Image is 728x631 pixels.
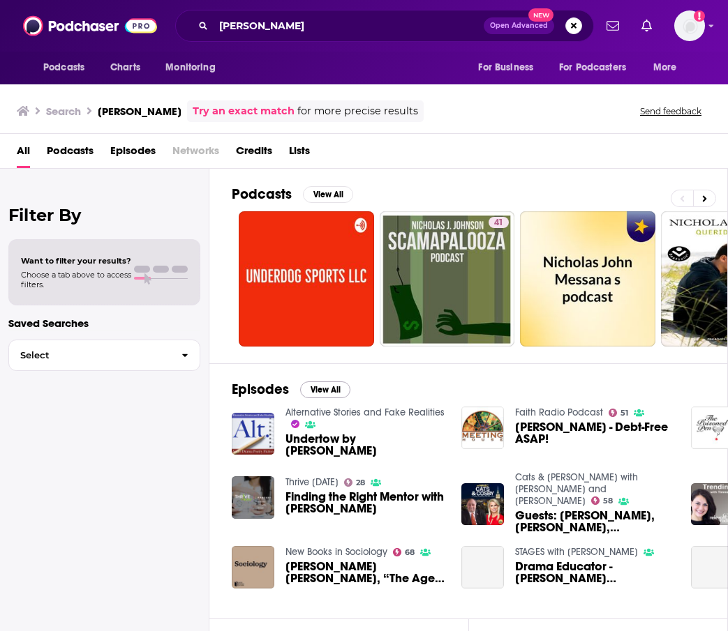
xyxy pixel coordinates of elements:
[494,216,503,230] span: 41
[8,340,200,371] button: Select
[110,58,140,77] span: Charts
[601,14,625,38] a: Show notifications dropdown
[515,421,674,445] a: Nicholas, John - Debt-Free ASAP!
[289,139,310,168] a: Lists
[9,351,170,360] span: Select
[285,561,445,584] a: Nicholas A. John, “The Age of Sharing” (Polity Press, 2016)
[172,139,219,168] span: Networks
[300,381,350,398] button: View All
[8,317,200,330] p: Saved Searches
[490,22,548,29] span: Open Advanced
[285,476,339,488] a: Thrive Today
[489,217,509,228] a: 41
[674,10,705,41] button: Show profile menu
[515,510,674,533] a: Guests: Andrew Napolitano, Daniel DiMartino, Garry McCarthy, Nicholas Howard, John McLaughlin
[17,139,30,168] a: All
[405,549,415,556] span: 68
[515,471,638,507] a: Cats & Cosby with John Catsimatidis and Rita Cosby
[21,270,131,289] span: Choose a tab above to access filters.
[232,381,350,398] a: EpisodesView All
[303,186,353,203] button: View All
[285,546,387,558] a: New Books in Sociology
[285,433,445,457] a: Undertow by Nicholas John
[214,15,484,37] input: Search podcasts, credits, & more...
[694,10,705,22] svg: Add a profile image
[636,105,706,117] button: Send feedback
[344,478,366,487] a: 28
[285,561,445,584] span: [PERSON_NAME] [PERSON_NAME], “The Age of Sharing” (Polity Press, 2016)
[297,103,418,119] span: for more precise results
[515,421,674,445] span: [PERSON_NAME] - Debt-Free ASAP!
[484,17,554,34] button: Open AdvancedNew
[393,548,415,556] a: 68
[101,54,149,81] a: Charts
[165,58,215,77] span: Monitoring
[34,54,103,81] button: open menu
[98,105,181,118] h3: [PERSON_NAME]
[461,406,504,449] img: Nicholas, John - Debt-Free ASAP!
[21,256,131,266] span: Want to filter your results?
[636,14,658,38] a: Show notifications dropdown
[478,58,533,77] span: For Business
[515,561,674,584] a: Drama Educator - John Nicholas Saunders
[232,546,274,588] img: Nicholas A. John, “The Age of Sharing” (Polity Press, 2016)
[603,498,613,504] span: 58
[175,10,594,42] div: Search podcasts, credits, & more...
[674,10,705,41] span: Logged in as shcarlos
[515,546,638,558] a: STAGES with Peter Eyers
[380,211,515,347] a: 41
[468,54,551,81] button: open menu
[110,139,156,168] a: Episodes
[644,54,694,81] button: open menu
[43,58,84,77] span: Podcasts
[550,54,646,81] button: open menu
[461,483,504,526] img: Guests: Andrew Napolitano, Daniel DiMartino, Garry McCarthy, Nicholas Howard, John McLaughlin
[674,10,705,41] img: User Profile
[285,406,445,418] a: Alternative Stories and Fake Realities
[356,480,365,486] span: 28
[236,139,272,168] a: Credits
[232,381,289,398] h2: Episodes
[559,58,626,77] span: For Podcasters
[285,433,445,457] span: Undertow by [PERSON_NAME]
[232,413,274,455] img: Undertow by Nicholas John
[515,561,674,584] span: Drama Educator - [PERSON_NAME] [PERSON_NAME]
[23,13,157,39] img: Podchaser - Follow, Share and Rate Podcasts
[621,410,628,416] span: 51
[528,8,554,22] span: New
[285,491,445,515] a: Finding the Right Mentor with Nicholas John
[515,406,603,418] a: Faith Radio Podcast
[8,205,200,225] h2: Filter By
[591,496,614,505] a: 58
[232,185,353,203] a: PodcastsView All
[232,185,292,203] h2: Podcasts
[156,54,233,81] button: open menu
[285,491,445,515] span: Finding the Right Mentor with [PERSON_NAME]
[46,105,81,118] h3: Search
[193,103,295,119] a: Try an exact match
[609,409,629,417] a: 51
[47,139,94,168] a: Podcasts
[232,476,274,519] img: Finding the Right Mentor with Nicholas John
[653,58,677,77] span: More
[515,510,674,533] span: Guests: [PERSON_NAME], [PERSON_NAME], [PERSON_NAME], [PERSON_NAME], [PERSON_NAME]
[461,546,504,588] a: Drama Educator - John Nicholas Saunders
